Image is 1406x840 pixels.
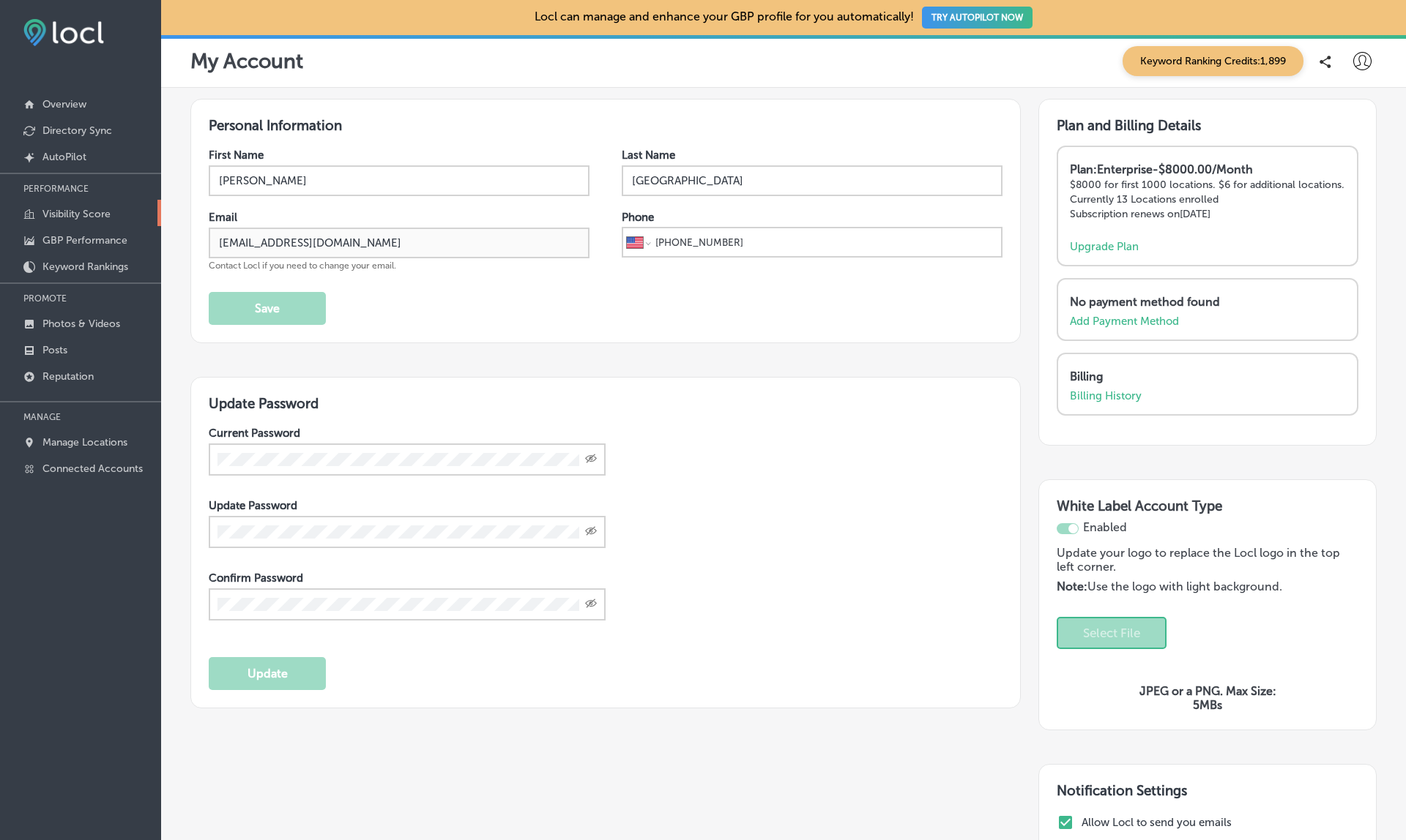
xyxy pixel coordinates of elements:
img: fda3e92497d09a02dc62c9cd864e3231.png [23,19,104,46]
p: Manage Locations [42,436,127,449]
p: Connected Accounts [42,462,143,475]
span: Toggle password visibility [585,525,597,539]
p: Keyword Rankings [42,260,128,273]
strong: Plan: Enterprise - $8000.00/Month [1070,162,1253,176]
label: Update Password [209,499,297,512]
p: AutoPilot [42,151,86,163]
span: Toggle password visibility [585,453,597,466]
h3: Personal Information [209,117,1003,134]
p: Reputation [42,370,94,383]
button: Update [209,657,326,690]
button: Save [209,292,326,325]
input: Phone number [654,228,997,256]
p: Subscription renews on [DATE] [1070,208,1345,220]
p: Photos & Videos [42,318,120,330]
label: Last Name [622,149,675,162]
p: No payment method found [1070,295,1338,309]
label: Allow Locl to send you emails [1082,816,1355,829]
a: Billing History [1070,389,1142,402]
p: GBP Performance [42,234,127,247]
div: Uppy Dashboard [1057,617,1341,650]
p: Billing [1070,370,1338,383]
p: Currently 13 Locations enrolled [1070,193,1345,206]
input: Enter First Name [209,165,589,196]
strong: Note: [1057,580,1087,593]
p: Visibility Score [42,208,111,220]
h3: White Label Account Type [1057,498,1358,520]
input: Enter Last Name [622,165,1003,196]
button: TRY AUTOPILOT NOW [922,7,1033,29]
label: First Name [209,149,264,162]
span: Toggle password visibility [585,598,597,611]
p: Posts [42,344,67,356]
a: Upgrade Plan [1070,240,1139,253]
span: Contact Locl if you need to change your email. [209,260,396,271]
p: Update your logo to replace the Locl logo in the top left corner. [1057,546,1341,580]
p: $8000 for first 1000 locations. $6 for additional locations. [1070,179,1345,191]
h3: Update Password [209,395,1003,412]
a: Add Payment Method [1070,315,1179,328]
span: Enabled [1083,520,1127,534]
p: Directory Sync [42,124,112,137]
h3: Notification Settings [1057,782,1358,799]
p: My Account [190,49,303,73]
p: Use the logo with light background. [1057,580,1341,593]
label: Email [209,211,237,224]
label: Confirm Password [209,571,303,585]
strong: JPEG or a PNG. Max Size: 5MBs [1139,684,1276,712]
input: Enter Email [209,228,589,258]
p: Overview [42,98,86,110]
label: Current Password [209,427,300,440]
span: Keyword Ranking Credits: 1,899 [1123,46,1303,76]
label: Phone [622,211,654,224]
h3: Plan and Billing Details [1057,117,1358,134]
